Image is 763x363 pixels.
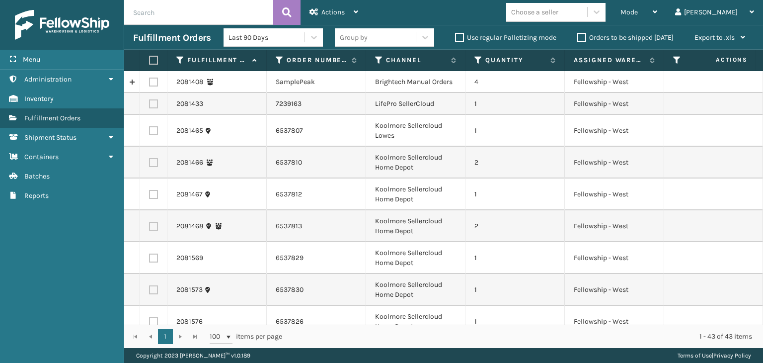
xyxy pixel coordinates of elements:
td: 6537813 [267,210,366,242]
a: 2081573 [176,285,203,295]
td: SamplePeak [267,71,366,93]
td: Fellowship - West [565,242,664,274]
td: Fellowship - West [565,179,664,210]
label: Order Number [287,56,347,65]
td: 1 [465,274,565,306]
td: 6537830 [267,274,366,306]
span: Menu [23,55,40,64]
div: Group by [340,32,368,43]
td: Koolmore Sellercloud Home Depot [366,274,465,306]
a: Terms of Use [678,352,712,359]
td: Fellowship - West [565,306,664,338]
td: 6537810 [267,147,366,179]
label: Channel [386,56,446,65]
td: 6537829 [267,242,366,274]
td: Koolmore Sellercloud Home Depot [366,210,465,242]
td: Fellowship - West [565,274,664,306]
a: 2081465 [176,126,203,136]
td: Koolmore Sellercloud Home Depot [366,306,465,338]
img: logo [15,10,109,40]
h3: Fulfillment Orders [133,32,211,44]
td: Fellowship - West [565,147,664,179]
a: 2081468 [176,221,204,231]
td: 1 [465,306,565,338]
span: Batches [24,172,50,181]
td: 2 [465,147,565,179]
a: 2081433 [176,99,203,109]
td: Brightech Manual Orders [366,71,465,93]
span: 100 [210,332,225,342]
span: Containers [24,153,59,161]
label: Use regular Palletizing mode [455,33,556,42]
td: 1 [465,115,565,147]
a: 2081467 [176,189,203,199]
td: Koolmore Sellercloud Lowes [366,115,465,147]
div: 1 - 43 of 43 items [296,332,752,342]
label: Quantity [485,56,545,65]
span: Actions [321,8,345,16]
td: Fellowship - West [565,93,664,115]
a: 2081466 [176,158,203,168]
a: 2081408 [176,77,204,87]
span: Mode [620,8,638,16]
a: 2081576 [176,317,203,327]
span: Fulfillment Orders [24,114,80,122]
td: 2 [465,210,565,242]
div: Choose a seller [511,7,558,17]
span: Reports [24,191,49,200]
a: Privacy Policy [713,352,751,359]
label: Assigned Warehouse [574,56,645,65]
td: Koolmore Sellercloud Home Depot [366,179,465,210]
div: | [678,348,751,363]
td: 1 [465,93,565,115]
td: Fellowship - West [565,71,664,93]
td: 4 [465,71,565,93]
p: Copyright 2023 [PERSON_NAME]™ v 1.0.189 [136,348,250,363]
span: items per page [210,329,282,344]
a: 2081569 [176,253,203,263]
td: Fellowship - West [565,210,664,242]
span: Export to .xls [694,33,735,42]
td: 7239163 [267,93,366,115]
span: Inventory [24,94,54,103]
span: Shipment Status [24,133,76,142]
td: 6537826 [267,306,366,338]
span: Administration [24,75,72,84]
td: Koolmore Sellercloud Home Depot [366,242,465,274]
td: 1 [465,179,565,210]
td: Koolmore Sellercloud Home Depot [366,147,465,179]
td: LifePro SellerCloud [366,93,465,115]
td: 6537812 [267,179,366,210]
label: Fulfillment Order Id [187,56,247,65]
label: Orders to be shipped [DATE] [577,33,674,42]
td: 1 [465,242,565,274]
a: 1 [158,329,173,344]
td: Fellowship - West [565,115,664,147]
div: Last 90 Days [229,32,305,43]
span: Actions [685,52,754,68]
td: 6537807 [267,115,366,147]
